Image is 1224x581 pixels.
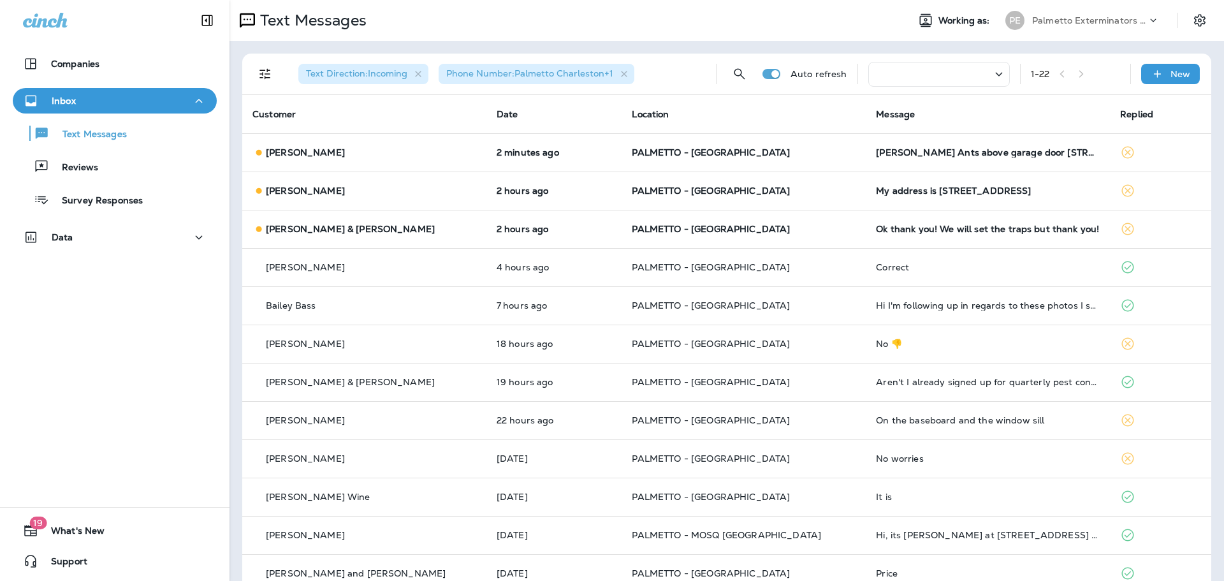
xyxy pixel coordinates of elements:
[790,69,847,79] p: Auto refresh
[632,491,790,503] span: PALMETTO - [GEOGRAPHIC_DATA]
[1188,9,1211,32] button: Settings
[497,339,612,349] p: Sep 22, 2025 07:50 PM
[632,529,821,541] span: PALMETTO - MOSQ [GEOGRAPHIC_DATA]
[632,261,790,273] span: PALMETTO - [GEOGRAPHIC_DATA]
[497,492,612,502] p: Sep 22, 2025 02:02 PM
[632,338,790,349] span: PALMETTO - [GEOGRAPHIC_DATA]
[252,108,296,120] span: Customer
[38,556,87,571] span: Support
[632,568,790,579] span: PALMETTO - [GEOGRAPHIC_DATA]
[497,530,612,540] p: Sep 22, 2025 09:38 AM
[876,108,915,120] span: Message
[266,339,345,349] p: [PERSON_NAME]
[266,415,345,425] p: [PERSON_NAME]
[497,300,612,311] p: Sep 23, 2025 07:09 AM
[632,300,790,311] span: PALMETTO - [GEOGRAPHIC_DATA]
[876,568,1100,578] div: Price
[13,88,217,114] button: Inbox
[876,415,1100,425] div: On the baseboard and the window sill
[266,492,370,502] p: [PERSON_NAME] Wine
[50,129,127,141] p: Text Messages
[497,262,612,272] p: Sep 23, 2025 10:30 AM
[266,147,345,158] p: [PERSON_NAME]
[49,195,143,207] p: Survey Responses
[876,492,1100,502] div: It is
[49,162,98,174] p: Reviews
[876,147,1100,158] div: Carpenter Ants above garage door 954 Key Colony Court Mount Pleasant, SC 29464
[52,96,76,106] p: Inbox
[876,530,1100,540] div: Hi, its Carol Gossage at 1445 Oaklanding Rd. This is directly under my front door on porch. It's ...
[497,186,612,196] p: Sep 23, 2025 12:44 PM
[876,377,1100,387] div: Aren't I already signed up for quarterly pest control?
[1120,108,1153,120] span: Replied
[298,64,428,84] div: Text Direction:Incoming
[727,61,752,87] button: Search Messages
[876,262,1100,272] div: Correct
[13,153,217,180] button: Reviews
[1031,69,1050,79] div: 1 - 22
[266,262,345,272] p: [PERSON_NAME]
[52,232,73,242] p: Data
[938,15,993,26] span: Working as:
[13,51,217,77] button: Companies
[266,186,345,196] p: [PERSON_NAME]
[13,224,217,250] button: Data
[51,59,99,69] p: Companies
[632,147,790,158] span: PALMETTO - [GEOGRAPHIC_DATA]
[189,8,225,33] button: Collapse Sidebar
[252,61,278,87] button: Filters
[497,568,612,578] p: Sep 22, 2025 06:40 AM
[306,68,407,79] span: Text Direction : Incoming
[632,108,669,120] span: Location
[632,415,790,426] span: PALMETTO - [GEOGRAPHIC_DATA]
[876,453,1100,464] div: No worries
[1170,69,1190,79] p: New
[497,415,612,425] p: Sep 22, 2025 03:58 PM
[1032,15,1147,26] p: Palmetto Exterminators LLC
[38,526,105,541] span: What's New
[266,300,316,311] p: Bailey Bass
[266,568,446,578] p: [PERSON_NAME] and [PERSON_NAME]
[876,339,1100,349] div: No 👎
[266,453,345,464] p: [PERSON_NAME]
[497,147,612,158] p: Sep 23, 2025 02:48 PM
[266,377,435,387] p: [PERSON_NAME] & [PERSON_NAME]
[446,68,613,79] span: Phone Number : Palmetto Charleston +1
[13,120,217,147] button: Text Messages
[266,224,435,234] p: [PERSON_NAME] & [PERSON_NAME]
[497,377,612,387] p: Sep 22, 2025 07:05 PM
[497,453,612,464] p: Sep 22, 2025 02:41 PM
[632,453,790,464] span: PALMETTO - [GEOGRAPHIC_DATA]
[255,11,367,30] p: Text Messages
[13,186,217,213] button: Survey Responses
[876,186,1100,196] div: My address is 3533 Flowering Oak Way Mt Pleasant 29466
[13,548,217,574] button: Support
[632,376,790,388] span: PALMETTO - [GEOGRAPHIC_DATA]
[266,530,345,540] p: [PERSON_NAME]
[632,223,790,235] span: PALMETTO - [GEOGRAPHIC_DATA]
[1005,11,1024,30] div: PE
[13,518,217,543] button: 19What's New
[632,185,790,196] span: PALMETTO - [GEOGRAPHIC_DATA]
[29,517,47,529] span: 19
[497,224,612,234] p: Sep 23, 2025 11:57 AM
[439,64,634,84] div: Phone Number:Palmetto Charleston+1
[876,224,1100,234] div: Ok thank you! We will set the traps but thank you!
[876,300,1100,311] div: Hi I'm following up in regards to these photos I sent last week. I was told I'd be notified as to...
[497,108,518,120] span: Date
